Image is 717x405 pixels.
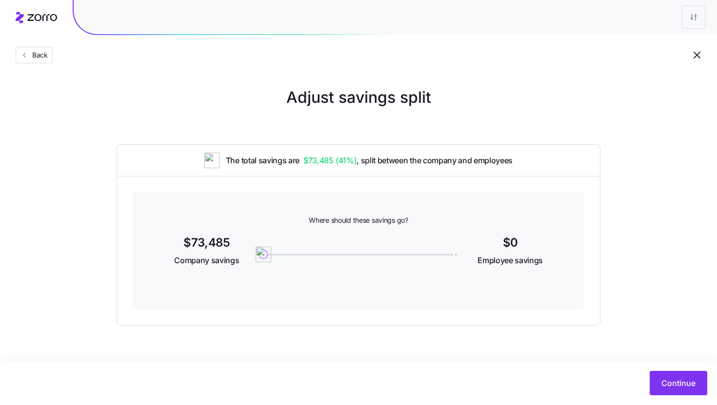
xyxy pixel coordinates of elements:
span: $73,485 [303,154,357,167]
img: ai-icon.png [204,153,220,168]
img: ai-icon.png [256,247,271,262]
span: Employee savings [478,254,543,267]
span: ( 41% ) [336,154,357,167]
span: Company savings [174,254,239,267]
span: Continue [661,377,696,389]
span: Back [28,50,48,60]
span: $73,485 [176,237,238,249]
button: Back [16,47,53,63]
span: Where should these savings go? [309,215,408,225]
span: $0 [479,237,541,249]
button: Continue [650,371,707,395]
span: The total savings are , split between the company and employees [226,154,513,167]
h1: Adjust savings split [117,86,600,109]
